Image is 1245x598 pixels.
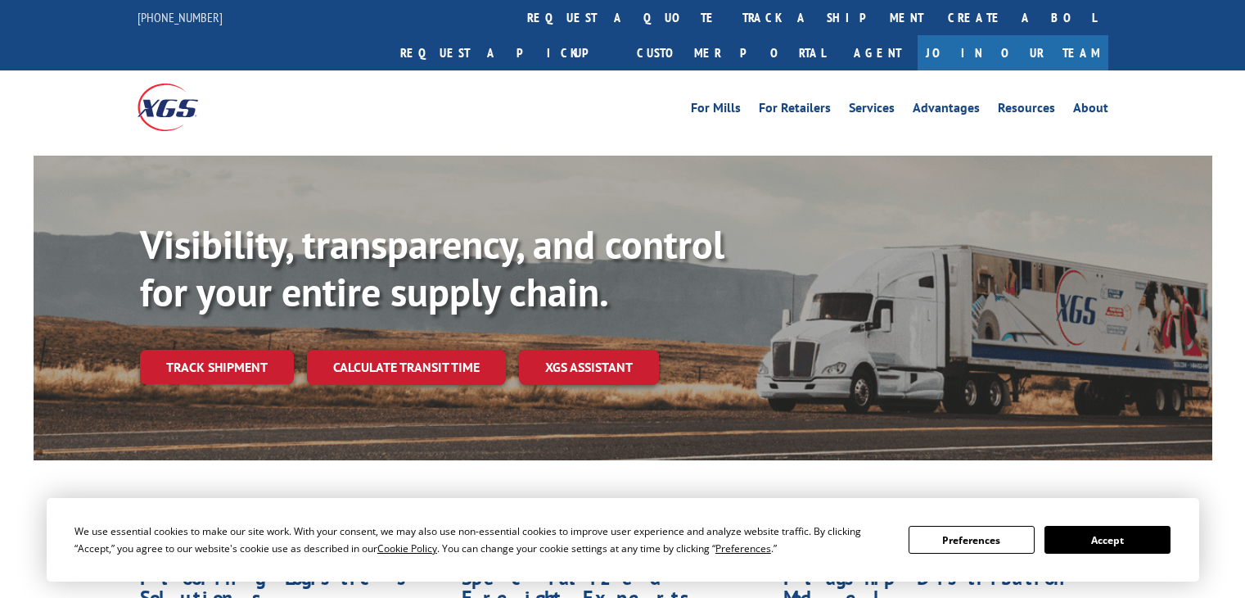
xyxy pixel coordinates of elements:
div: Cookie Consent Prompt [47,498,1199,582]
a: Resources [998,102,1055,120]
b: Visibility, transparency, and control for your entire supply chain. [140,219,724,317]
span: Cookie Policy [377,541,437,555]
button: Accept [1044,526,1171,554]
a: For Retailers [759,102,831,120]
div: We use essential cookies to make our site work. With your consent, we may also use non-essential ... [74,523,889,557]
span: Preferences [715,541,771,555]
a: Track shipment [140,350,294,384]
a: Join Our Team [918,35,1108,70]
a: Request a pickup [388,35,625,70]
a: Advantages [913,102,980,120]
a: About [1073,102,1108,120]
button: Preferences [909,526,1035,554]
a: Customer Portal [625,35,837,70]
a: Calculate transit time [307,350,506,385]
a: [PHONE_NUMBER] [138,9,223,25]
a: XGS ASSISTANT [519,350,659,385]
a: Agent [837,35,918,70]
a: Services [849,102,895,120]
a: For Mills [691,102,741,120]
